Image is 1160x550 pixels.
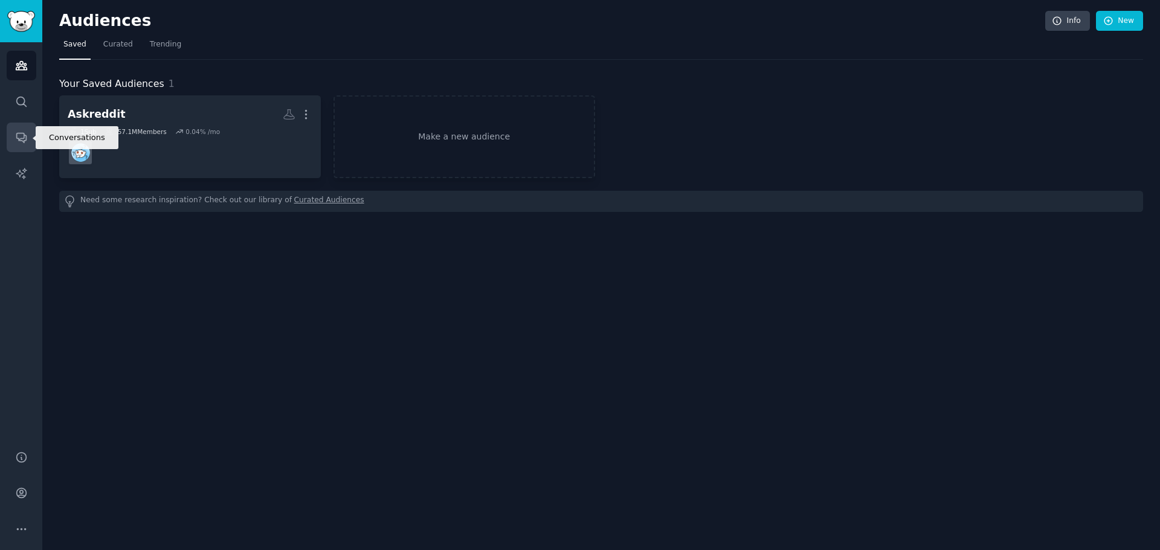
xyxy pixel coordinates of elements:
img: AskReddit [71,143,90,162]
div: 1 Sub [68,127,97,136]
a: Make a new audience [333,95,595,178]
a: Curated Audiences [294,195,364,208]
a: Askreddit1Sub57.1MMembers0.04% /moAskReddit [59,95,321,178]
div: Need some research inspiration? Check out our library of [59,191,1143,212]
span: Trending [150,39,181,50]
a: Info [1045,11,1090,31]
div: 0.04 % /mo [185,127,220,136]
span: Your Saved Audiences [59,77,164,92]
img: GummySearch logo [7,11,35,32]
span: Saved [63,39,86,50]
div: Askreddit [68,107,126,122]
span: Curated [103,39,133,50]
span: 1 [169,78,175,89]
a: Trending [146,35,185,60]
a: Saved [59,35,91,60]
div: 57.1M Members [105,127,167,136]
a: Curated [99,35,137,60]
a: New [1096,11,1143,31]
h2: Audiences [59,11,1045,31]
